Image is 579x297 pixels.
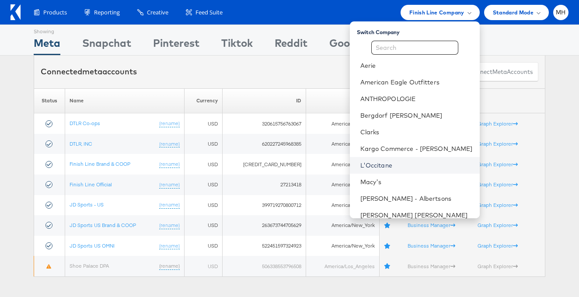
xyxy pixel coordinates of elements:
[222,134,306,154] td: 620227245968385
[478,242,518,249] a: Graph Explorer
[306,215,380,236] td: America/New_York
[184,113,222,134] td: USD
[70,262,109,269] a: Shoe Palace DPA
[70,140,92,147] a: DTLR, INC
[159,161,180,168] a: (rename)
[478,120,518,127] a: Graph Explorer
[556,10,566,15] span: MH
[41,66,137,77] div: Connected accounts
[329,35,365,55] div: Google
[70,181,112,188] a: Finish Line Official
[408,263,455,269] a: Business Manager
[70,201,104,208] a: JD Sports - US
[360,78,473,87] a: American Eagle Outfitters
[159,181,180,189] a: (rename)
[34,88,65,113] th: Status
[222,175,306,195] td: 27213418
[184,134,222,154] td: USD
[360,94,473,103] a: ANTHROPOLOGIE
[306,88,380,113] th: Timezone
[409,8,464,17] span: Finish Line Company
[70,242,115,249] a: JD Sports US OMNI
[221,35,253,55] div: Tiktok
[82,35,131,55] div: Snapchat
[184,215,222,236] td: USD
[478,222,518,228] a: Graph Explorer
[222,215,306,236] td: 263673744705629
[70,120,100,126] a: DTLR Co-ops
[371,41,458,55] input: Search
[360,61,473,70] a: Aerie
[478,202,518,208] a: Graph Explorer
[184,195,222,216] td: USD
[147,8,168,17] span: Creative
[360,111,473,120] a: Bergdorf [PERSON_NAME]
[43,8,67,17] span: Products
[184,88,222,113] th: Currency
[360,211,473,220] a: [PERSON_NAME] [PERSON_NAME]
[463,62,538,82] button: ConnectmetaAccounts
[493,8,534,17] span: Standard Mode
[159,242,180,250] a: (rename)
[306,154,380,175] td: America/New_York
[184,154,222,175] td: USD
[34,25,60,35] div: Showing
[306,175,380,195] td: America/New_York
[360,161,473,170] a: L'Occitane
[360,128,473,136] a: Clarks
[360,194,473,203] a: [PERSON_NAME] - Albertsons
[159,120,180,127] a: (rename)
[360,178,473,186] a: Macy's
[306,113,380,134] td: America/New_York
[306,236,380,256] td: America/New_York
[65,88,184,113] th: Name
[222,236,306,256] td: 522451597324923
[478,181,518,188] a: Graph Explorer
[478,161,518,168] a: Graph Explorer
[478,263,518,269] a: Graph Explorer
[492,68,507,76] span: meta
[360,144,473,153] a: Kargo Commerce - [PERSON_NAME]
[184,236,222,256] td: USD
[159,222,180,229] a: (rename)
[184,256,222,276] td: USD
[222,256,306,276] td: 506338553796508
[306,134,380,154] td: America/New_York
[195,8,223,17] span: Feed Suite
[478,140,518,147] a: Graph Explorer
[408,222,455,228] a: Business Manager
[306,256,380,276] td: America/Los_Angeles
[222,154,306,175] td: [CREDIT_CARD_NUMBER]
[70,222,136,228] a: JD Sports US Brand & COOP
[94,8,120,17] span: Reporting
[70,161,130,167] a: Finish Line Brand & COOP
[275,35,307,55] div: Reddit
[159,201,180,209] a: (rename)
[184,175,222,195] td: USD
[222,195,306,216] td: 399719270800712
[34,35,60,55] div: Meta
[306,195,380,216] td: America/New_York
[153,35,199,55] div: Pinterest
[408,242,455,249] a: Business Manager
[82,66,102,77] span: meta
[222,88,306,113] th: ID
[222,113,306,134] td: 320615756763067
[159,140,180,148] a: (rename)
[159,262,180,270] a: (rename)
[357,25,480,36] div: Switch Company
